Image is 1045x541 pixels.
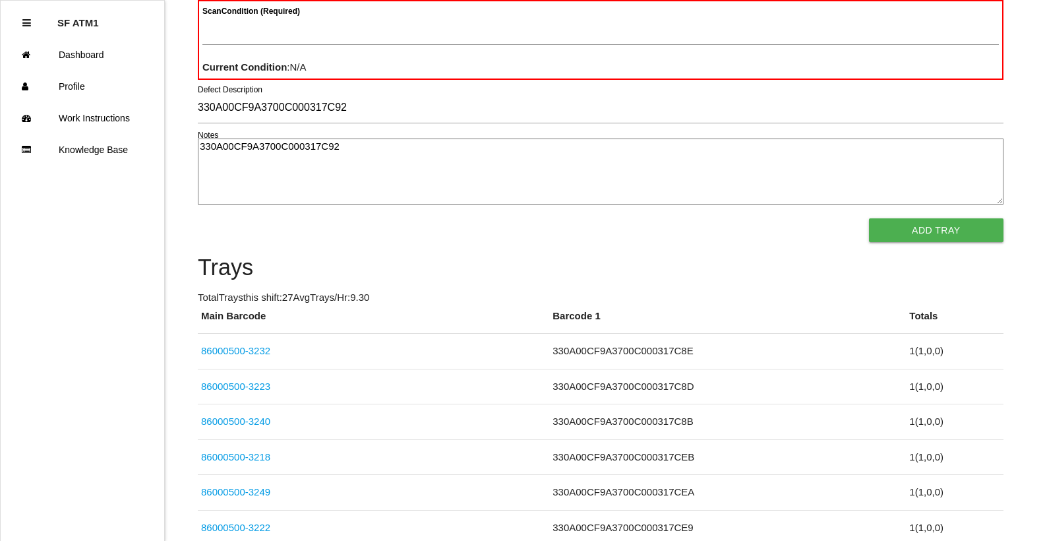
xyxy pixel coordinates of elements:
[549,404,906,440] td: 330A00CF9A3700C000317C8B
[198,255,1003,280] h4: Trays
[906,369,1003,404] td: 1 ( 1 , 0 , 0 )
[202,61,287,73] b: Current Condition
[202,7,300,16] b: Scan Condition (Required)
[1,39,164,71] a: Dashboard
[906,404,1003,440] td: 1 ( 1 , 0 , 0 )
[198,129,218,141] label: Notes
[201,486,270,497] a: 86000500-3249
[57,7,99,28] p: SF ATM1
[549,334,906,369] td: 330A00CF9A3700C000317C8E
[201,522,270,533] a: 86000500-3222
[549,369,906,404] td: 330A00CF9A3700C000317C8D
[201,345,270,356] a: 86000500-3232
[549,309,906,334] th: Barcode 1
[1,134,164,166] a: Knowledge Base
[202,61,307,73] span: : N/A
[201,416,270,427] a: 86000500-3240
[906,309,1003,334] th: Totals
[869,218,1003,242] button: Add Tray
[198,84,262,96] label: Defect Description
[201,451,270,462] a: 86000500-3218
[198,309,549,334] th: Main Barcode
[906,334,1003,369] td: 1 ( 1 , 0 , 0 )
[22,7,31,39] div: Close
[1,71,164,102] a: Profile
[906,439,1003,475] td: 1 ( 1 , 0 , 0 )
[906,475,1003,511] td: 1 ( 1 , 0 , 0 )
[1,102,164,134] a: Work Instructions
[201,381,270,392] a: 86000500-3223
[549,475,906,511] td: 330A00CF9A3700C000317CEA
[549,439,906,475] td: 330A00CF9A3700C000317CEB
[198,290,1003,305] p: Total Trays this shift: 27 Avg Trays /Hr: 9.30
